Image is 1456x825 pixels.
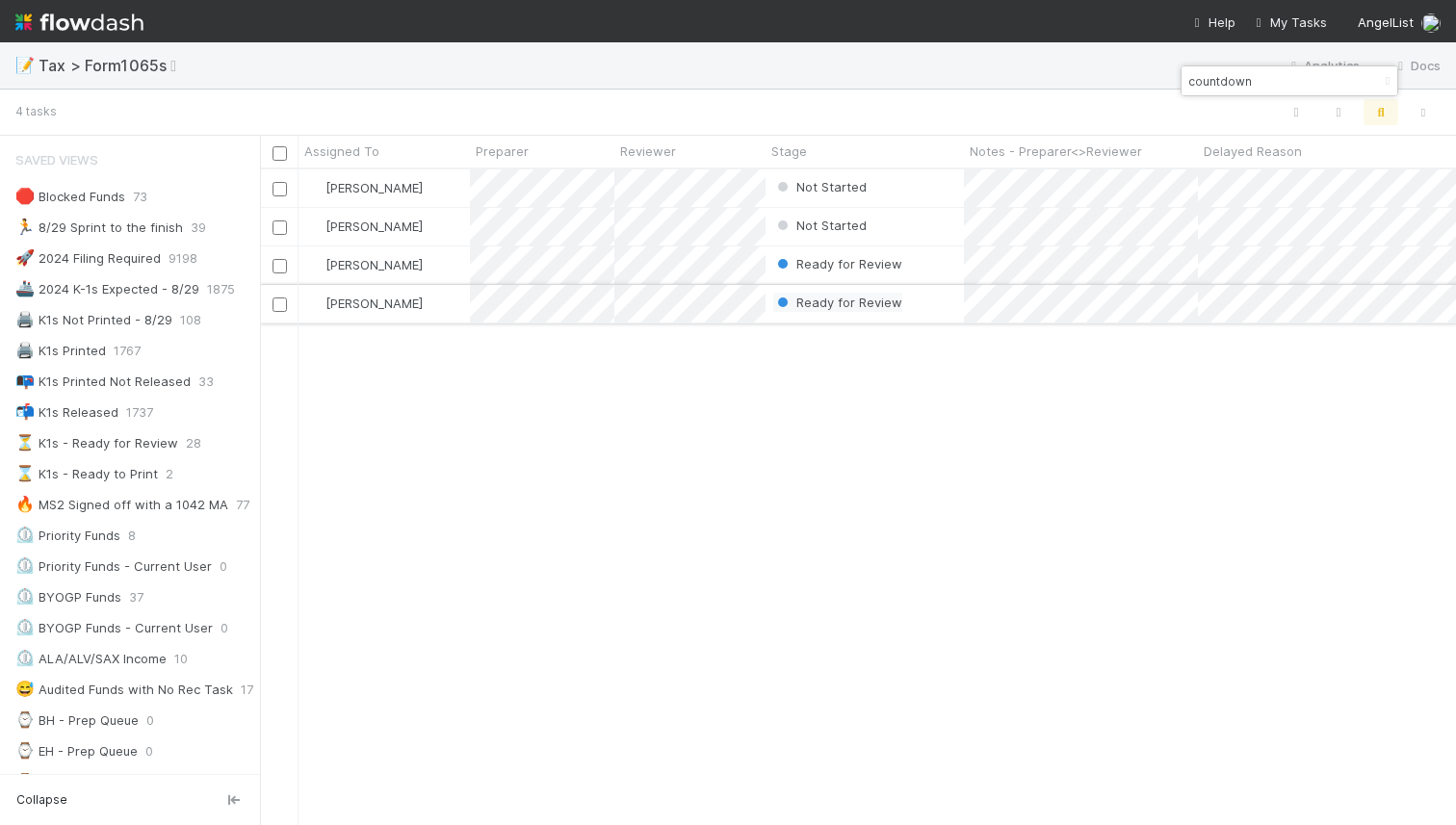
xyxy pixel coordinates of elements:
[15,527,35,543] span: ⏲️
[15,739,138,763] div: EH - Prep Queue
[174,647,188,671] span: 10
[15,188,35,204] span: 🛑
[241,678,253,702] span: 17
[1391,54,1441,77] a: Docs
[145,739,153,763] span: 0
[771,142,807,161] span: Stage
[15,403,35,420] span: 📬
[325,257,423,272] span: [PERSON_NAME]
[221,616,228,640] span: 0
[325,180,423,195] span: [PERSON_NAME]
[236,493,249,517] span: 77
[15,246,161,271] div: 2024 Filing Required
[15,311,35,327] span: 🖨️
[304,142,379,161] span: Assigned To
[325,219,423,234] span: [PERSON_NAME]
[15,585,121,609] div: BYOGP Funds
[1251,14,1327,30] span: My Tasks
[128,524,136,548] span: 8
[145,770,159,794] span: 15
[15,370,191,394] div: K1s Printed Not Released
[15,650,35,666] span: ⏲️
[114,339,141,363] span: 1767
[796,295,902,310] span: Ready for Review
[15,141,98,179] span: Saved Views
[15,219,35,235] span: 🏃
[15,57,35,73] span: 📝
[129,585,143,609] span: 37
[15,557,35,574] span: ⏲️
[15,709,139,733] div: BH - Prep Queue
[273,297,287,312] input: Toggle Row Selected
[198,370,214,394] span: 33
[15,249,35,266] span: 🚀
[15,616,213,640] div: BYOGP Funds - Current User
[307,219,323,234] img: avatar_d45d11ee-0024-4901-936f-9df0a9cc3b4e.png
[15,185,125,209] div: Blocked Funds
[15,465,35,481] span: ⌛
[15,496,35,512] span: 🔥
[15,588,35,605] span: ⏲️
[476,142,529,161] span: Preparer
[307,180,323,195] img: avatar_d45d11ee-0024-4901-936f-9df0a9cc3b4e.png
[1189,13,1235,32] div: Help
[15,742,35,759] span: ⌚
[273,182,287,196] input: Toggle Row Selected
[796,218,867,233] span: Not Started
[207,277,235,301] span: 1875
[307,296,323,311] img: avatar_66854b90-094e-431f-b713-6ac88429a2b8.png
[796,256,902,271] span: Ready for Review
[169,246,197,271] span: 9198
[15,216,183,240] div: 8/29 Sprint to the finish
[15,773,35,789] span: ⌚
[15,711,35,728] span: ⌚
[15,770,138,794] div: FN - Prep Queue
[273,259,287,273] input: Toggle Row Selected
[133,185,147,209] span: 73
[15,308,172,332] div: K1s Not Printed - 8/29
[15,431,178,455] div: K1s - Ready for Review
[15,434,35,451] span: ⏳
[39,56,194,75] span: Tax > Form1065s
[16,791,67,809] span: Collapse
[1421,13,1441,33] img: avatar_0a9e60f7-03da-485c-bb15-a40c44fcec20.png
[307,257,323,272] img: avatar_d45d11ee-0024-4901-936f-9df0a9cc3b4e.png
[620,142,676,161] span: Reviewer
[15,103,57,120] small: 4 tasks
[126,400,153,425] span: 1737
[325,296,423,311] span: [PERSON_NAME]
[15,6,143,39] img: logo-inverted-e16ddd16eac7371096b0.svg
[15,681,35,697] span: 😅
[15,493,228,517] div: MS2 Signed off with a 1042 MA
[15,373,35,389] span: 📭
[15,647,167,671] div: ALA/ALV/SAX Income
[1184,69,1377,92] input: Search...
[1358,14,1414,30] span: AngelList
[15,619,35,635] span: ⏲️
[15,400,118,425] div: K1s Released
[970,142,1142,161] span: Notes - Preparer<>Reviewer
[186,431,201,455] span: 28
[1285,54,1361,77] a: Analytics
[273,220,287,235] input: Toggle Row Selected
[146,709,154,733] span: 0
[796,179,867,194] span: Not Started
[15,339,106,363] div: K1s Printed
[273,146,287,161] input: Toggle All Rows Selected
[15,462,158,486] div: K1s - Ready to Print
[220,554,227,579] span: 0
[15,342,35,358] span: 🖨️
[191,216,206,240] span: 39
[15,280,35,296] span: 🚢
[1204,142,1302,161] span: Delayed Reason
[166,462,173,486] span: 2
[15,524,120,548] div: Priority Funds
[15,277,199,301] div: 2024 K-1s Expected - 8/29
[15,678,233,702] div: Audited Funds with No Rec Task
[180,308,201,332] span: 108
[15,554,212,579] div: Priority Funds - Current User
